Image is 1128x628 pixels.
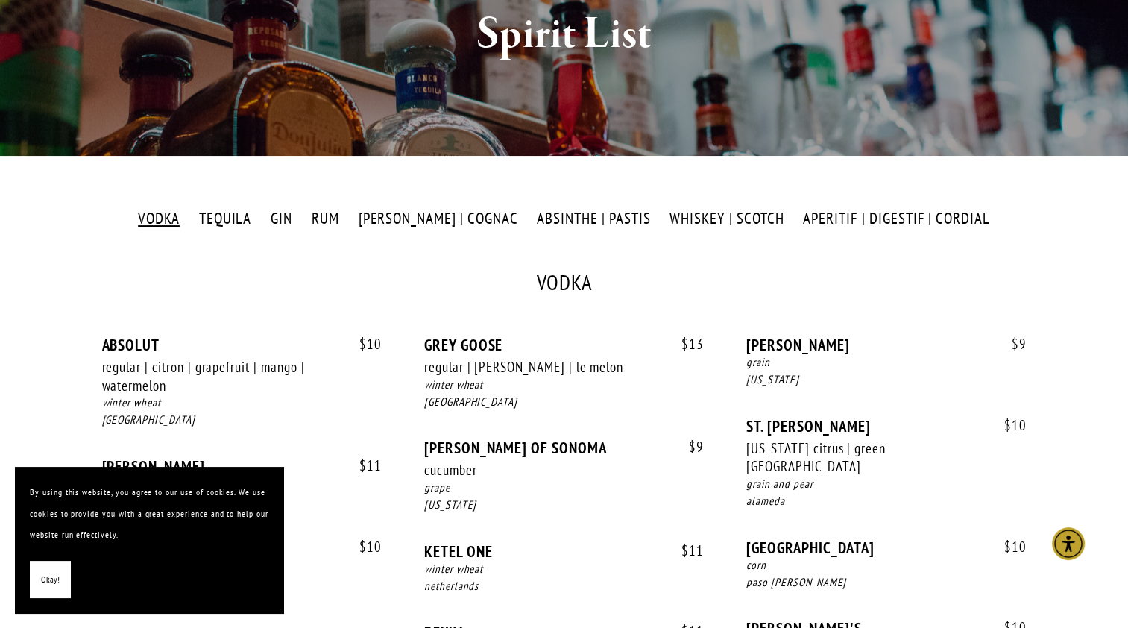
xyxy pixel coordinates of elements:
[746,417,1026,436] div: ST. [PERSON_NAME]
[746,476,1026,493] div: grain and pear
[344,457,382,474] span: 11
[674,439,704,456] span: 9
[667,336,704,353] span: 13
[746,371,1026,389] div: [US_STATE]
[681,335,689,353] span: $
[263,208,300,230] label: GIN
[350,208,526,230] label: [PERSON_NAME] | COGNAC
[746,493,1026,510] div: alameda
[424,578,704,595] div: netherlands
[102,358,339,395] div: regular | citron | grapefruit | mango | watermelon
[667,542,704,559] span: 11
[1012,335,1019,353] span: $
[689,438,696,456] span: $
[424,561,704,578] div: winter wheat
[424,439,704,457] div: [PERSON_NAME] OF SONOMA
[989,417,1027,434] span: 10
[997,336,1027,353] span: 9
[1004,538,1012,556] span: $
[15,467,283,613] section: Cookie banner
[30,561,71,599] button: Okay!
[424,461,661,480] div: cucumber
[746,439,983,476] div: [US_STATE] citrus | green [GEOGRAPHIC_DATA]
[681,541,689,559] span: $
[424,497,704,514] div: [US_STATE]
[746,557,1026,574] div: corn
[102,272,1027,294] div: VODKA
[191,208,259,230] label: TEQUILA
[344,538,382,556] span: 10
[746,574,1026,591] div: paso [PERSON_NAME]
[102,457,382,476] div: [PERSON_NAME]
[424,358,661,377] div: regular | [PERSON_NAME] | le melon
[102,336,382,354] div: ABSOLUT
[424,377,704,394] div: winter wheat
[130,10,999,59] h1: Spirit List
[303,208,347,230] label: RUM
[746,336,1026,354] div: [PERSON_NAME]
[662,208,792,230] label: WHISKEY | SCOTCH
[102,395,382,412] div: winter wheat
[795,208,998,230] label: APERITIF | DIGESTIF | CORDIAL
[102,412,382,429] div: [GEOGRAPHIC_DATA]
[1004,416,1012,434] span: $
[130,208,188,230] label: VODKA
[41,569,60,591] span: Okay!
[359,456,367,474] span: $
[30,482,268,546] p: By using this website, you agree to our use of cookies. We use cookies to provide you with a grea...
[359,335,367,353] span: $
[746,354,1026,371] div: grain
[746,538,1026,557] div: [GEOGRAPHIC_DATA]
[529,208,658,230] label: ABSINTHE | PASTIS
[424,542,704,561] div: KETEL ONE
[424,336,704,354] div: GREY GOOSE
[344,336,382,353] span: 10
[989,538,1027,556] span: 10
[359,538,367,556] span: $
[1052,527,1085,560] div: Accessibility Menu
[424,480,704,497] div: grape
[424,394,704,411] div: [GEOGRAPHIC_DATA]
